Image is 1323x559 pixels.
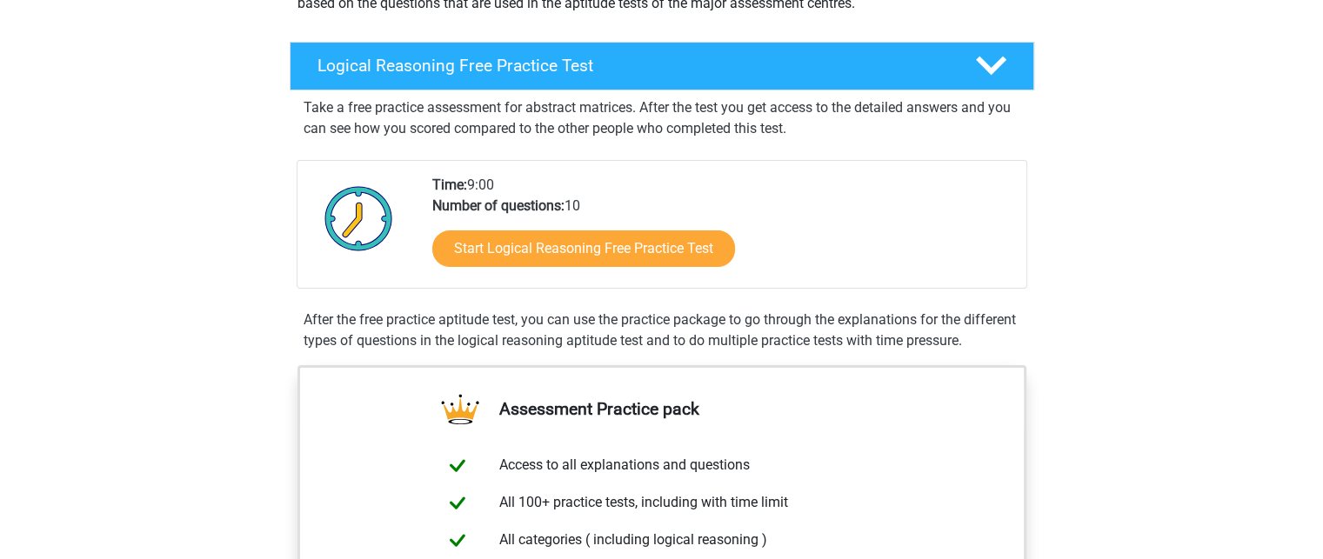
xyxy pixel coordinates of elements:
a: Logical Reasoning Free Practice Test [283,42,1041,90]
a: Start Logical Reasoning Free Practice Test [432,230,735,267]
p: Take a free practice assessment for abstract matrices. After the test you get access to the detai... [304,97,1020,139]
div: 9:00 10 [419,175,1026,288]
img: Clock [315,175,403,262]
h4: Logical Reasoning Free Practice Test [317,56,947,76]
b: Number of questions: [432,197,565,214]
div: After the free practice aptitude test, you can use the practice package to go through the explana... [297,309,1027,351]
b: Time: [432,176,467,193]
